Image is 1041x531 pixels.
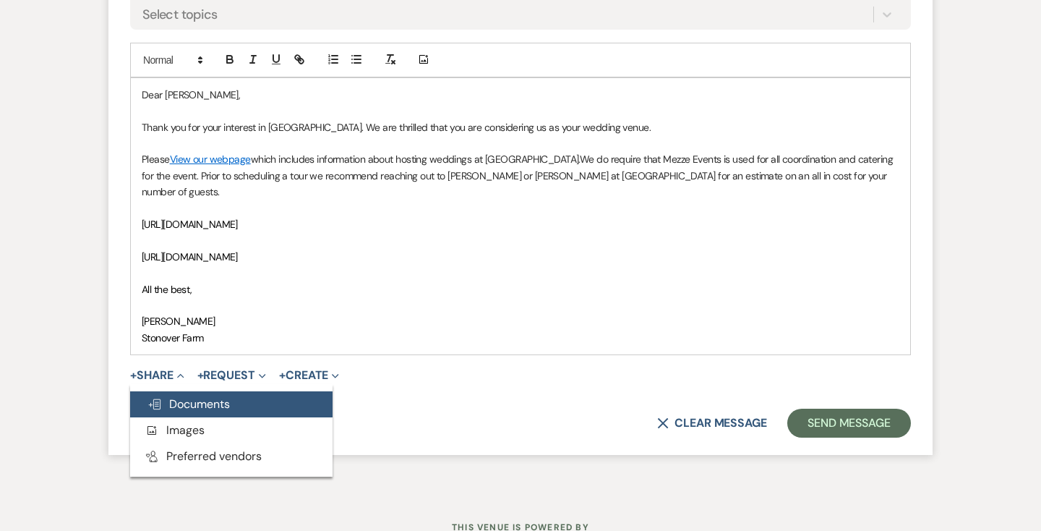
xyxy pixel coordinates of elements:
[145,422,205,438] span: Images
[170,153,251,166] a: View our webpage
[142,4,218,24] div: Select topics
[142,153,896,198] span: We do require that Mezze Events is used for all coordination and catering for the event. Prior to...
[142,151,899,200] p: Please which includes information about hosting weddings at [GEOGRAPHIC_DATA].
[142,250,238,263] span: [URL][DOMAIN_NAME]
[130,391,333,417] button: Documents
[657,417,767,429] button: Clear message
[130,443,333,470] button: Preferred vendors
[142,119,899,135] p: Thank you for your interest in [GEOGRAPHIC_DATA]. We are thrilled that you are considering us as ...
[130,370,184,381] button: Share
[279,370,339,381] button: Create
[142,218,238,231] span: [URL][DOMAIN_NAME]
[142,315,215,328] span: [PERSON_NAME]
[787,409,911,438] button: Send Message
[197,370,266,381] button: Request
[147,396,230,412] span: Documents
[142,331,204,344] span: Stonover Farm
[142,87,899,103] p: Dear [PERSON_NAME],
[279,370,286,381] span: +
[130,417,333,443] button: Images
[130,370,137,381] span: +
[197,370,204,381] span: +
[142,283,192,296] span: All the best,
